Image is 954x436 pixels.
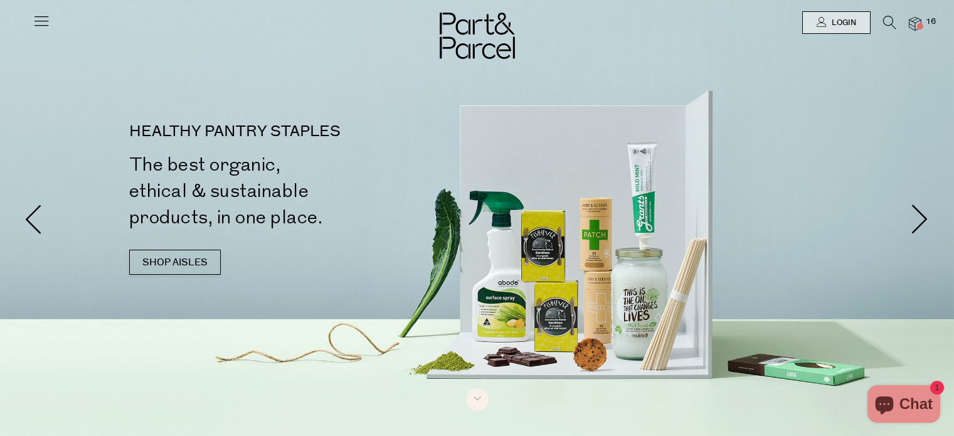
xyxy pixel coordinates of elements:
[440,13,515,59] img: Part&Parcel
[129,124,482,139] p: HEALTHY PANTRY STAPLES
[129,152,482,231] h2: The best organic, ethical & sustainable products, in one place.
[802,11,871,34] a: Login
[909,17,921,30] a: 16
[923,16,939,28] span: 16
[129,250,221,275] a: SHOP AISLES
[829,18,856,28] span: Login
[864,385,944,426] inbox-online-store-chat: Shopify online store chat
